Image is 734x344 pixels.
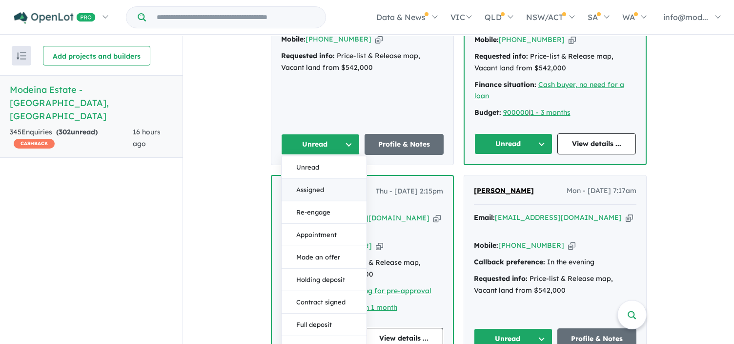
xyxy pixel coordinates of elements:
div: 345 Enquir ies [10,127,133,150]
strong: Mobile: [474,35,499,44]
strong: Budget: [474,108,501,117]
span: info@mod... [663,12,708,22]
a: [PHONE_NUMBER] [306,241,372,250]
div: | [474,107,636,119]
img: Openlot PRO Logo White [14,12,96,24]
button: Add projects and builders [43,46,150,65]
a: Less than 1 month [338,303,397,312]
span: Thu - [DATE] 2:15pm [376,186,443,197]
strong: ( unread) [56,128,98,136]
strong: Mobile: [474,241,498,250]
a: [PHONE_NUMBER] [498,241,564,250]
button: Unread [281,134,360,155]
button: Appointment [282,224,367,246]
button: Full deposit [282,314,367,336]
button: Copy [375,34,383,44]
a: [PERSON_NAME] [474,185,534,197]
strong: Mobile: [281,35,306,43]
input: Try estate name, suburb, builder or developer [148,7,324,28]
a: Cash buyer, no need for a loan [474,80,624,101]
a: 900000 [503,108,529,117]
button: Assigned [282,179,367,201]
a: Looking for pre-approval [346,286,431,295]
button: Unread [282,156,367,179]
div: Price-list & Release map, Vacant land from $542,000 [474,51,636,74]
div: In the evening [474,257,636,268]
div: Price-list & Release map, Vacant land from $542,000 [281,50,444,74]
strong: Callback preference: [474,258,545,266]
strong: Requested info: [474,52,528,61]
a: [PHONE_NUMBER] [499,35,565,44]
div: Price-list & Release map, Vacant land from $542,000 [474,273,636,297]
span: Mon - [DATE] 7:17am [567,185,636,197]
strong: Finance situation: [474,80,536,89]
a: [PHONE_NUMBER] [306,35,371,43]
button: Copy [568,240,575,251]
button: Copy [376,241,383,251]
a: [EMAIL_ADDRESS][DOMAIN_NAME] [495,213,622,222]
span: 302 [59,128,71,136]
img: sort.svg [17,52,26,60]
button: Copy [433,213,441,223]
span: [PERSON_NAME] [474,186,534,195]
button: Re-engage [282,201,367,224]
strong: Requested info: [281,51,335,60]
strong: Email: [474,213,495,222]
button: Unread [474,133,553,154]
h5: Modeina Estate - [GEOGRAPHIC_DATA] , [GEOGRAPHIC_DATA] [10,83,173,123]
span: 16 hours ago [133,128,161,148]
a: 1 - 3 months [530,108,571,117]
button: Holding deposit [282,269,367,291]
span: CASHBACK [14,139,55,149]
button: Contract signed [282,291,367,314]
button: Copy [569,35,576,45]
a: View details ... [557,133,636,154]
button: Copy [626,213,633,223]
a: Profile & Notes [365,134,444,155]
strong: Requested info: [474,274,528,283]
a: [EMAIL_ADDRESS][DOMAIN_NAME] [303,214,429,222]
button: Made an offer [282,246,367,269]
